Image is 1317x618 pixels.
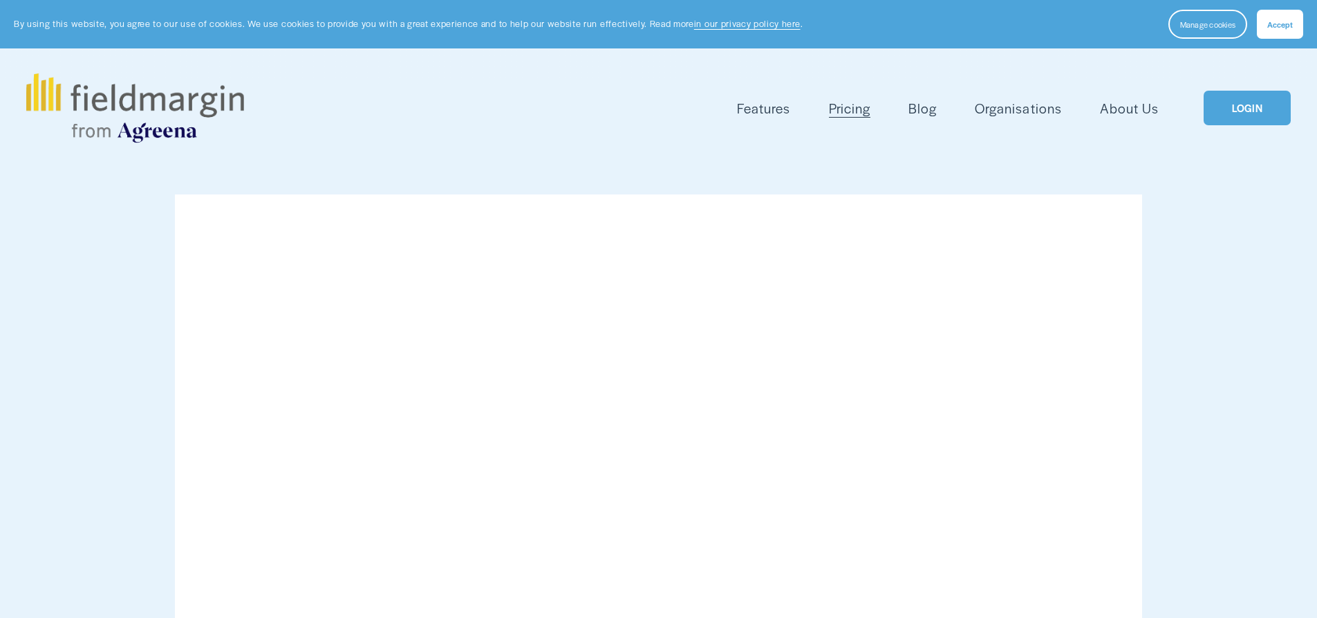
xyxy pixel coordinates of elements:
a: Blog [908,97,937,120]
a: Pricing [829,97,870,120]
p: By using this website, you agree to our use of cookies. We use cookies to provide you with a grea... [14,17,803,30]
a: Organisations [975,97,1061,120]
a: folder dropdown [737,97,790,120]
img: fieldmargin.com [26,73,243,143]
a: in our privacy policy here [694,17,801,30]
span: Features [737,98,790,118]
button: Manage cookies [1168,10,1247,39]
a: LOGIN [1204,91,1291,126]
span: Accept [1267,19,1293,30]
span: Manage cookies [1180,19,1235,30]
button: Accept [1257,10,1303,39]
a: About Us [1100,97,1159,120]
